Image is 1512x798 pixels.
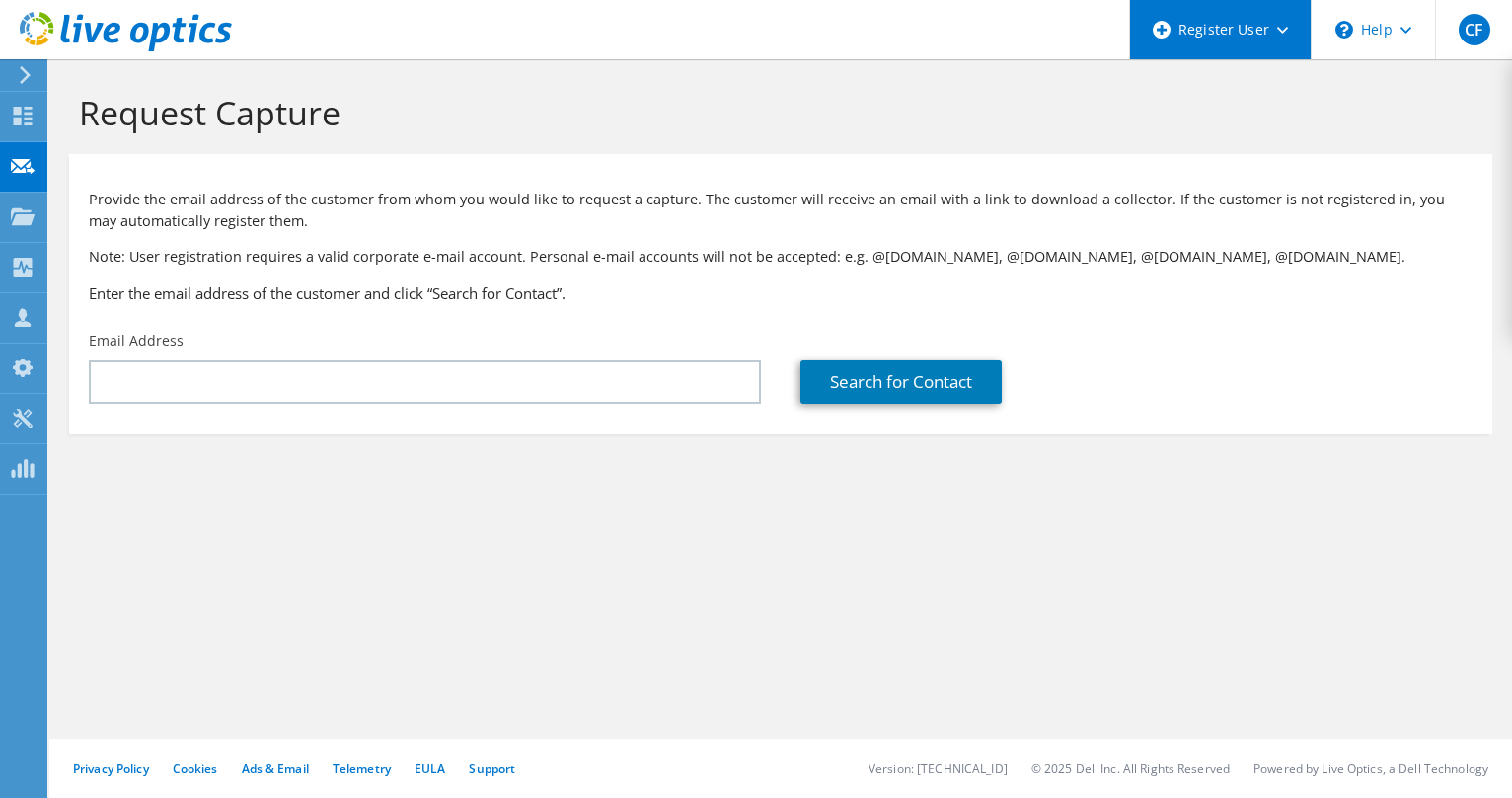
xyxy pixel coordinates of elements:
label: Email Address [89,331,184,351]
li: © 2025 Dell Inc. All Rights Reserved [1031,760,1230,777]
h3: Enter the email address of the customer and click “Search for Contact”. [89,282,1473,304]
a: Privacy Policy [73,760,149,777]
a: Support [469,760,515,777]
a: Cookies [173,760,218,777]
span: CF [1459,14,1490,45]
li: Version: [TECHNICAL_ID] [869,760,1008,777]
a: EULA [415,760,445,777]
a: Ads & Email [242,760,309,777]
h1: Request Capture [79,92,1473,133]
a: Telemetry [333,760,391,777]
svg: \n [1335,21,1353,39]
a: Search for Contact [800,360,1002,404]
p: Note: User registration requires a valid corporate e-mail account. Personal e-mail accounts will ... [89,246,1473,268]
li: Powered by Live Optics, a Dell Technology [1253,760,1488,777]
p: Provide the email address of the customer from whom you would like to request a capture. The cust... [89,189,1473,232]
